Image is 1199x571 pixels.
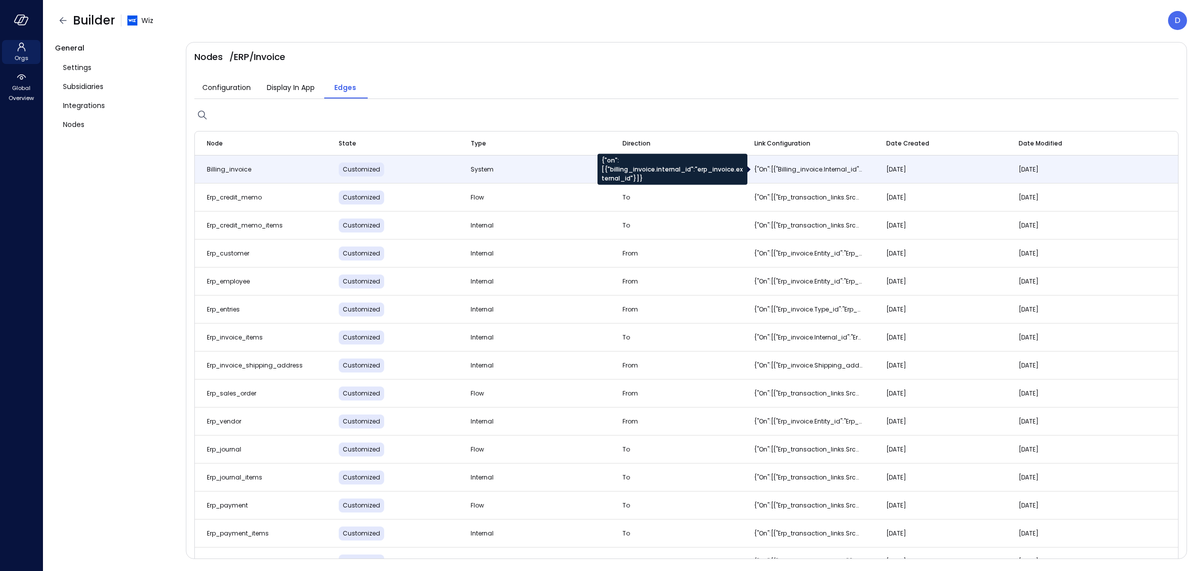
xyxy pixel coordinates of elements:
[622,473,630,481] span: to
[886,165,906,173] span: [DATE]
[343,193,380,201] span: Customized
[207,557,271,565] span: procurement_invoice
[1019,473,1039,481] span: [DATE]
[622,557,638,565] span: from
[55,43,84,53] span: General
[207,249,249,257] span: erp_customer
[1019,557,1039,565] span: [DATE]
[343,417,380,425] span: Customized
[343,445,380,453] span: Customized
[55,115,178,134] a: Nodes
[1019,305,1039,313] span: [DATE]
[886,249,906,257] span: [DATE]
[1019,361,1039,369] span: [DATE]
[343,557,380,565] span: Customized
[886,221,906,229] span: [DATE]
[343,165,380,173] span: Customized
[622,529,630,537] span: to
[339,138,356,148] span: State
[754,389,862,398] p: {"on":[{"erp_transaction_links.src_id":"erp_sales_order.internal_id"}]}
[598,154,747,185] div: {"on":[{"billing_invoice.internal_id":"erp_invoice.external_id"}]}
[343,389,380,397] span: Customized
[207,221,283,229] span: erp_credit_memo_items
[886,193,906,201] span: [DATE]
[622,193,630,201] span: to
[207,445,241,453] span: erp_journal
[754,138,810,148] span: Link Configuration
[55,58,178,77] a: Settings
[886,557,906,565] span: [DATE]
[343,529,380,537] span: Customized
[471,445,484,453] span: flow
[622,277,638,285] span: from
[6,83,36,103] span: Global Overview
[754,557,862,566] p: {"on":[{"erp_invoice.invoice_id":"procurement_invoice.invoice_id"}]}
[207,361,303,369] span: erp_invoice_shipping_address
[471,277,494,285] span: internal
[471,417,494,425] span: internal
[471,249,494,257] span: internal
[343,277,380,285] span: Customized
[343,305,380,313] span: Customized
[622,305,638,313] span: from
[1019,333,1039,341] span: [DATE]
[886,417,906,425] span: [DATE]
[267,82,315,93] span: Display In App
[886,305,906,313] span: [DATE]
[141,15,153,26] span: Wiz
[1019,445,1039,453] span: [DATE]
[886,361,906,369] span: [DATE]
[1175,14,1181,26] p: D
[886,445,906,453] span: [DATE]
[1019,138,1062,148] span: Date Modified
[2,70,40,104] div: Global Overview
[886,473,906,481] span: [DATE]
[471,501,484,509] span: flow
[622,445,630,453] span: to
[1019,417,1039,425] span: [DATE]
[754,333,862,342] p: {"on":[{"erp_invoice.internal_id":"erp_invoice_items.transaction_internal_id"}]}
[207,389,256,397] span: erp_sales_order
[343,221,380,229] span: Customized
[886,501,906,509] span: [DATE]
[471,361,494,369] span: internal
[207,501,248,509] span: erp_payment
[63,100,105,111] span: Integrations
[471,557,494,565] span: system
[754,221,862,230] p: {"on":[{"erp_transaction_links.src_id":"erp_invoice.internal_id"}]}
[754,501,862,510] p: {"on":[{"erp_transaction_links.src_id":"erp_invoice.internal_id"}]}
[754,529,862,538] p: {"on":[{"erp_transaction_links.src_id":"erp_invoice.internal_id"}]}
[207,473,262,481] span: erp_journal_items
[343,333,380,341] span: Customized
[754,249,862,258] p: {"on":[{"erp_invoice.entity_id":"erp_customer.customer_id"}]}
[622,361,638,369] span: from
[471,305,494,313] span: internal
[886,529,906,537] span: [DATE]
[55,77,178,96] a: Subsidiaries
[471,473,494,481] span: internal
[471,138,486,148] span: Type
[334,82,356,93] span: Edges
[2,40,40,64] div: Orgs
[343,361,380,369] span: Customized
[622,417,638,425] span: from
[754,445,862,454] p: {"on":[{"erp_transaction_links.src_id":"erp_invoice.internal_id"}]}
[207,165,251,173] span: billing_invoice
[343,501,380,509] span: Customized
[471,221,494,229] span: internal
[754,305,862,314] p: {"on":[{"erp_invoice.type_id":"erp_entries.type_id","erp_invoice.internal_id":"erp_entries.intern...
[73,12,115,28] span: Builder
[471,193,484,201] span: flow
[343,473,380,481] span: Customized
[886,138,929,148] span: Date Created
[886,389,906,397] span: [DATE]
[754,277,862,286] p: {"on":[{"erp_invoice.entity_id":"erp_employee.employee_id"}]}
[754,361,862,370] p: {"on":[{"erp_invoice.shipping_address":"erp_invoice_shipping_address.nkey"}]}
[754,417,862,426] p: {"on":[{"erp_invoice.entity_id":"erp_vendor.vendor_id"}]}
[886,277,906,285] span: [DATE]
[63,119,84,130] span: Nodes
[207,333,263,341] span: erp_invoice_items
[207,417,241,425] span: erp_vendor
